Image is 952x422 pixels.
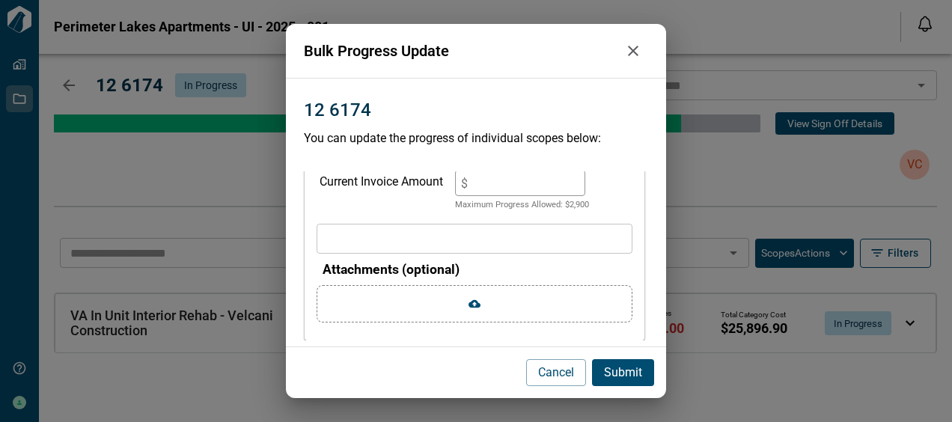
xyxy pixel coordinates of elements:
[592,359,654,386] button: Submit
[526,359,586,386] button: Cancel
[604,364,642,382] p: Submit
[455,199,589,212] p: Maximum Progress Allowed: $ 2,900
[461,176,468,190] span: $
[304,97,371,123] p: 12 6174
[538,364,574,382] p: Cancel
[304,40,619,62] p: Bulk Progress Update
[323,260,633,279] p: Attachments (optional)
[304,129,649,147] p: You can update the progress of individual scopes below:
[320,170,443,212] div: Current Invoice Amount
